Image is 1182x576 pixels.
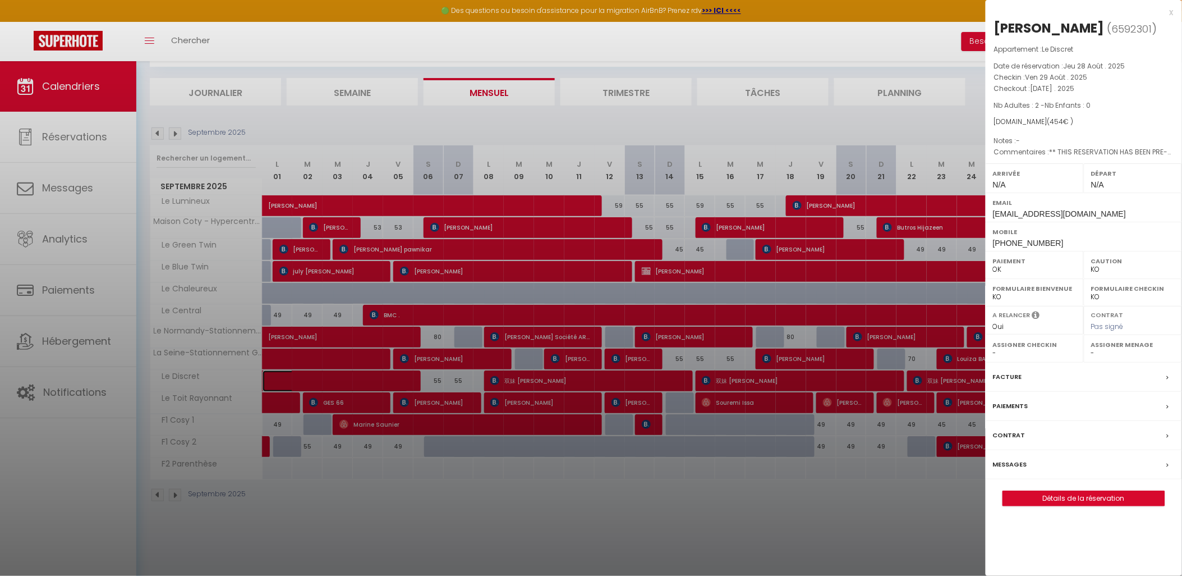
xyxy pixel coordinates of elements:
label: Assigner Menage [1091,339,1175,350]
label: Mobile [993,226,1175,237]
label: Messages [993,459,1027,470]
p: Checkin : [994,72,1174,83]
span: Jeu 28 Août . 2025 [1064,61,1125,71]
span: N/A [1091,180,1104,189]
span: 454 [1050,117,1064,126]
span: N/A [993,180,1006,189]
label: Paiement [993,255,1077,267]
label: Assigner Checkin [993,339,1077,350]
span: Nb Adultes : 2 - [994,100,1091,110]
label: Caution [1091,255,1175,267]
span: [EMAIL_ADDRESS][DOMAIN_NAME] [993,209,1126,218]
label: A relancer [993,310,1031,320]
label: Contrat [1091,310,1124,318]
label: Formulaire Bienvenue [993,283,1077,294]
span: [DATE] . 2025 [1031,84,1075,93]
label: Email [993,197,1175,208]
p: Checkout : [994,83,1174,94]
div: [PERSON_NAME] [994,19,1105,37]
label: Facture [993,371,1022,383]
i: Sélectionner OUI si vous souhaiter envoyer les séquences de messages post-checkout [1032,310,1040,323]
p: Commentaires : [994,147,1174,158]
label: Départ [1091,168,1175,179]
label: Contrat [993,429,1025,441]
label: Arrivée [993,168,1077,179]
span: Nb Enfants : 0 [1045,100,1091,110]
span: 6592301 [1112,22,1152,36]
span: - [1017,136,1020,145]
p: Appartement : [994,44,1174,55]
span: Le Discret [1042,44,1074,54]
span: Ven 29 Août . 2025 [1025,72,1088,82]
span: Pas signé [1091,322,1124,331]
p: Date de réservation : [994,61,1174,72]
label: Formulaire Checkin [1091,283,1175,294]
span: [PHONE_NUMBER] [993,239,1064,248]
a: Détails de la réservation [1003,491,1165,506]
span: ( € ) [1047,117,1074,126]
label: Paiements [993,400,1028,412]
button: Détails de la réservation [1002,491,1165,506]
div: x [986,6,1174,19]
p: Notes : [994,135,1174,147]
div: [DOMAIN_NAME] [994,117,1174,127]
span: ( ) [1107,21,1157,36]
